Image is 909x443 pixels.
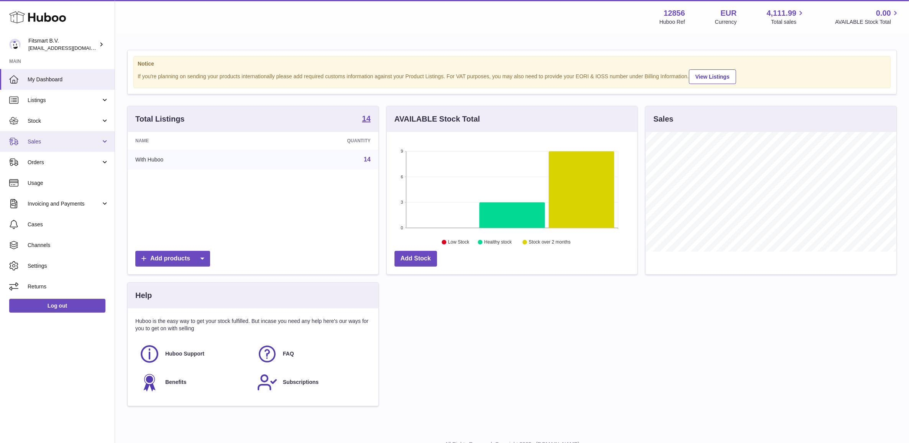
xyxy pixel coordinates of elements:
h3: Help [135,290,152,301]
span: Total sales [771,18,805,26]
strong: EUR [720,8,736,18]
a: FAQ [257,344,367,364]
span: 0.00 [876,8,891,18]
a: Huboo Support [139,344,249,364]
strong: Notice [138,60,886,68]
span: My Dashboard [28,76,109,83]
div: Fitsmart B.V. [28,37,97,52]
span: Sales [28,138,101,145]
a: 4,111.99 Total sales [767,8,805,26]
span: [EMAIL_ADDRESS][DOMAIN_NAME] [28,45,113,51]
span: Cases [28,221,109,228]
div: Currency [715,18,737,26]
a: Benefits [139,372,249,393]
span: Listings [28,97,101,104]
text: Healthy stock [484,240,512,245]
div: Huboo Ref [659,18,685,26]
span: Huboo Support [165,350,204,357]
a: Add Stock [395,251,437,267]
span: FAQ [283,350,294,357]
a: 14 [364,156,371,163]
a: 0.00 AVAILABLE Stock Total [835,8,900,26]
text: Stock over 2 months [529,240,570,245]
h3: AVAILABLE Stock Total [395,114,480,124]
a: 14 [362,115,370,124]
a: View Listings [689,69,736,84]
text: 3 [401,200,403,205]
span: Settings [28,262,109,270]
td: With Huboo [128,150,260,170]
strong: 12856 [664,8,685,18]
span: 4,111.99 [767,8,797,18]
text: 6 [401,175,403,179]
span: Channels [28,242,109,249]
span: Orders [28,159,101,166]
span: Subscriptions [283,379,319,386]
span: Stock [28,117,101,125]
th: Name [128,132,260,150]
span: AVAILABLE Stock Total [835,18,900,26]
strong: 14 [362,115,370,122]
a: Subscriptions [257,372,367,393]
h3: Sales [653,114,673,124]
a: Add products [135,251,210,267]
p: Huboo is the easy way to get your stock fulfilled. But incase you need any help here's our ways f... [135,318,371,332]
div: If you're planning on sending your products internationally please add required customs informati... [138,68,886,84]
span: Invoicing and Payments [28,200,101,208]
span: Benefits [165,379,186,386]
a: Log out [9,299,105,313]
text: Low Stock [448,240,470,245]
text: 9 [401,149,403,153]
span: Returns [28,283,109,290]
span: Usage [28,180,109,187]
h3: Total Listings [135,114,185,124]
text: 0 [401,226,403,230]
img: internalAdmin-12856@internal.huboo.com [9,39,21,50]
th: Quantity [260,132,378,150]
